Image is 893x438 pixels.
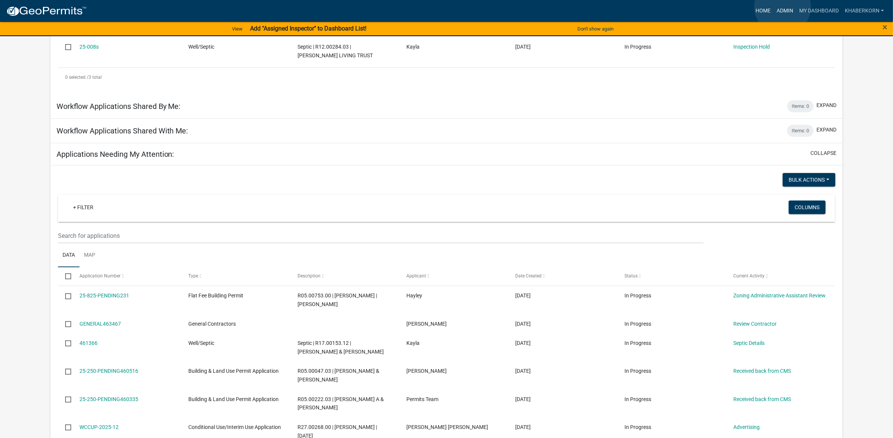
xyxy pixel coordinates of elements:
[188,321,236,327] span: General Contractors
[796,4,842,18] a: My Dashboard
[508,267,617,285] datatable-header-cell: Date Created
[65,75,89,80] span: 0 selected /
[406,273,426,279] span: Applicant
[624,44,651,50] span: In Progress
[79,244,100,268] a: Map
[188,340,214,346] span: Well/Septic
[733,321,777,327] a: Review Contractor
[79,321,121,327] a: GENERAL463467
[516,340,531,346] span: 08/08/2025
[72,267,181,285] datatable-header-cell: Application Number
[787,125,814,137] div: Items: 0
[188,424,281,430] span: Conditional Use/Interim Use Application
[733,396,791,402] a: Received back from CMS
[406,368,447,374] span: Lucas Youngsma
[58,267,72,285] datatable-header-cell: Select
[882,22,887,32] span: ×
[733,424,760,430] a: Advertising
[783,173,835,187] button: Bulk Actions
[733,273,765,279] span: Current Activity
[733,293,826,299] a: Zoning Administrative Assistant Review
[726,267,835,285] datatable-header-cell: Current Activity
[79,424,119,430] a: WCCUP-2025-12
[617,267,726,285] datatable-header-cell: Status
[79,340,98,346] a: 461366
[56,102,181,111] h5: Workflow Applications Shared By Me:
[298,273,321,279] span: Description
[406,44,420,50] span: Kayla
[181,267,290,285] datatable-header-cell: Type
[250,25,366,32] strong: Add "Assigned Inspector" to Dashboard List!
[79,273,121,279] span: Application Number
[882,23,887,32] button: Close
[298,44,373,58] span: Septic | R12.00284.03 | DONDLINGER LIVING TRUST
[298,293,377,307] span: R05.00753.00 | TIMOTHY NORDEAN DISTAD | TAMRA KAY DISTAD
[624,396,651,402] span: In Progress
[516,368,531,374] span: 08/07/2025
[789,201,826,214] button: Columns
[624,293,651,299] span: In Progress
[188,273,198,279] span: Type
[67,201,99,214] a: + Filter
[406,321,447,327] span: Richard R Billings
[406,293,422,299] span: Hayley
[79,44,99,50] a: 25-008s
[516,273,542,279] span: Date Created
[516,293,531,299] span: 08/13/2025
[624,368,651,374] span: In Progress
[842,4,887,18] a: khaberkorn
[79,293,129,299] a: 25-825-PENDING231
[787,100,814,112] div: Items: 0
[58,68,835,87] div: 3 total
[298,368,379,383] span: R05.00047.03 | LUCAS & CARISSA YOUNGSMA
[298,340,384,355] span: Septic | R17.00153.12 | RUSSELL & ASHLEY RILEY
[290,267,399,285] datatable-header-cell: Description
[406,396,438,402] span: Permits Team
[753,4,774,18] a: Home
[56,150,174,159] h5: Applications Needing My Attention:
[399,267,508,285] datatable-header-cell: Applicant
[79,368,138,374] a: 25-250-PENDING460516
[817,126,837,134] button: expand
[298,396,384,411] span: R05.00222.03 | THOMAS A & KAY M HALLBERG
[58,244,79,268] a: Data
[188,368,279,374] span: Building & Land Use Permit Application
[624,340,651,346] span: In Progress
[58,228,704,244] input: Search for applications
[406,340,420,346] span: Kayla
[811,149,837,157] button: collapse
[516,424,531,430] span: 08/06/2025
[56,126,188,135] h5: Workflow Applications Shared With Me:
[574,23,617,35] button: Don't show again
[774,4,796,18] a: Admin
[79,396,138,402] a: 25-250-PENDING460335
[624,273,638,279] span: Status
[406,424,488,430] span: Adam Michael Dalton
[516,321,531,327] span: 08/13/2025
[817,101,837,109] button: expand
[516,396,531,402] span: 08/06/2025
[229,23,246,35] a: View
[624,321,651,327] span: In Progress
[188,396,279,402] span: Building & Land Use Permit Application
[733,44,770,50] a: Inspection Hold
[733,340,765,346] a: Septic Details
[188,293,243,299] span: Flat Fee Building Permit
[733,368,791,374] a: Received back from CMS
[188,44,214,50] span: Well/Septic
[624,424,651,430] span: In Progress
[516,44,531,50] span: 05/01/2025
